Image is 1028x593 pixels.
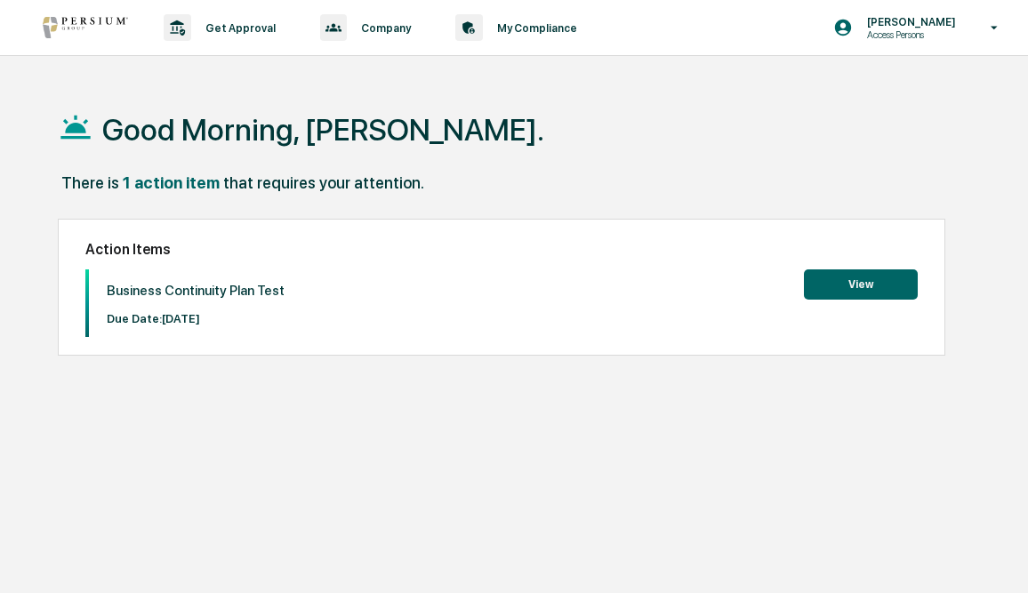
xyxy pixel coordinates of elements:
[223,173,424,192] div: that requires your attention.
[853,28,965,41] p: Access Persons
[483,21,586,35] p: My Compliance
[43,17,128,38] img: logo
[853,15,965,28] p: [PERSON_NAME]
[804,275,918,292] a: View
[191,21,285,35] p: Get Approval
[347,21,420,35] p: Company
[61,173,119,192] div: There is
[102,112,544,148] h1: Good Morning, [PERSON_NAME].
[107,312,285,325] p: Due Date: [DATE]
[107,283,285,299] p: Business Continuity Plan Test
[85,241,918,258] h2: Action Items
[804,269,918,300] button: View
[123,173,220,192] div: 1 action item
